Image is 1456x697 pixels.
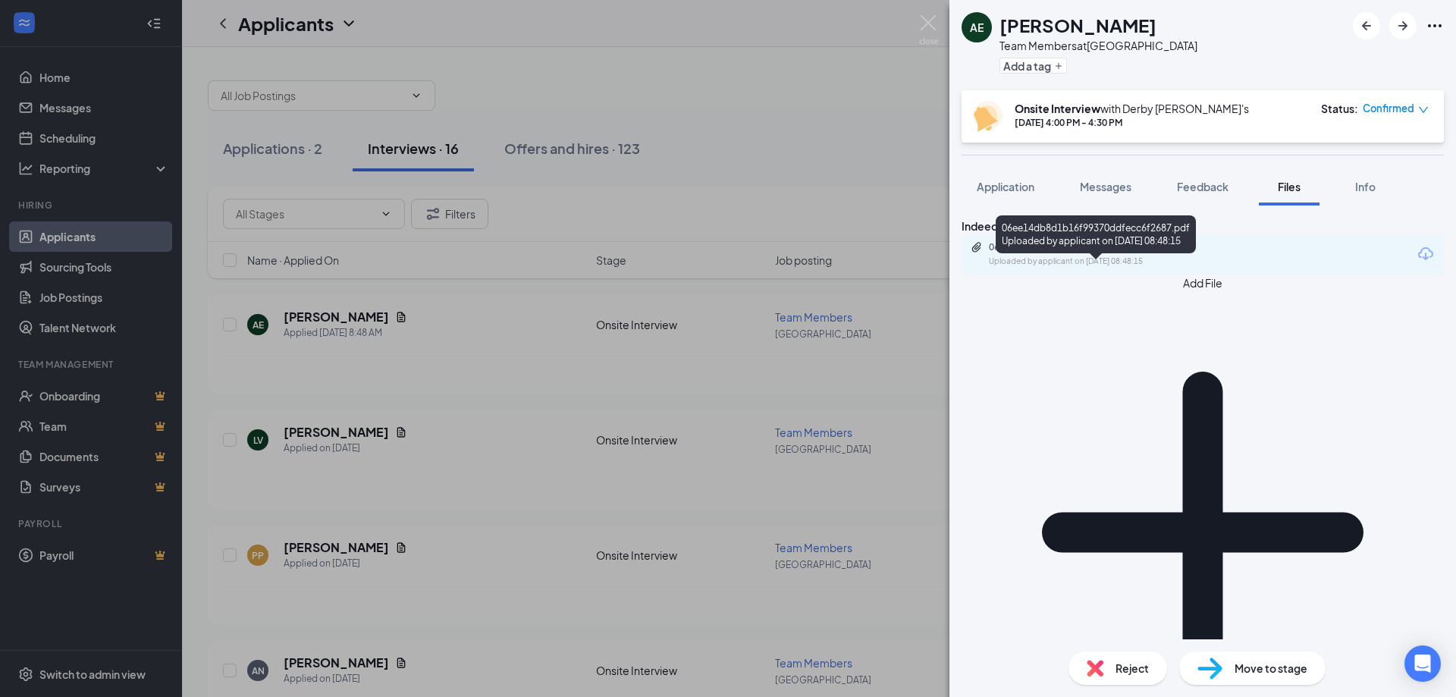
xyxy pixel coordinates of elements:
[1321,101,1358,116] div: Status :
[999,38,1197,53] div: Team Members at [GEOGRAPHIC_DATA]
[1177,180,1228,193] span: Feedback
[989,241,1201,253] div: 06ee14db8d1b16f99370ddfecc6f2687.pdf
[1116,660,1149,677] span: Reject
[1363,101,1414,116] span: Confirmed
[1278,180,1301,193] span: Files
[999,12,1156,38] h1: [PERSON_NAME]
[970,20,984,35] div: AE
[1015,102,1100,115] b: Onsite Interview
[1404,645,1441,682] div: Open Intercom Messenger
[1357,17,1376,35] svg: ArrowLeftNew
[1355,180,1376,193] span: Info
[999,58,1067,74] button: PlusAdd a tag
[1015,116,1249,129] div: [DATE] 4:00 PM - 4:30 PM
[1417,245,1435,263] svg: Download
[1389,12,1417,39] button: ArrowRight
[1054,61,1063,71] svg: Plus
[1015,101,1249,116] div: with Derby [PERSON_NAME]'s
[971,241,983,253] svg: Paperclip
[971,241,1216,268] a: Paperclip06ee14db8d1b16f99370ddfecc6f2687.pdfUploaded by applicant on [DATE] 08:48:15
[989,256,1216,268] div: Uploaded by applicant on [DATE] 08:48:15
[1426,17,1444,35] svg: Ellipses
[962,218,1444,234] div: Indeed Resume
[1235,660,1307,677] span: Move to stage
[977,180,1034,193] span: Application
[1394,17,1412,35] svg: ArrowRight
[1080,180,1131,193] span: Messages
[996,215,1196,253] div: 06ee14db8d1b16f99370ddfecc6f2687.pdf Uploaded by applicant on [DATE] 08:48:15
[1353,12,1380,39] button: ArrowLeftNew
[1418,105,1429,115] span: down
